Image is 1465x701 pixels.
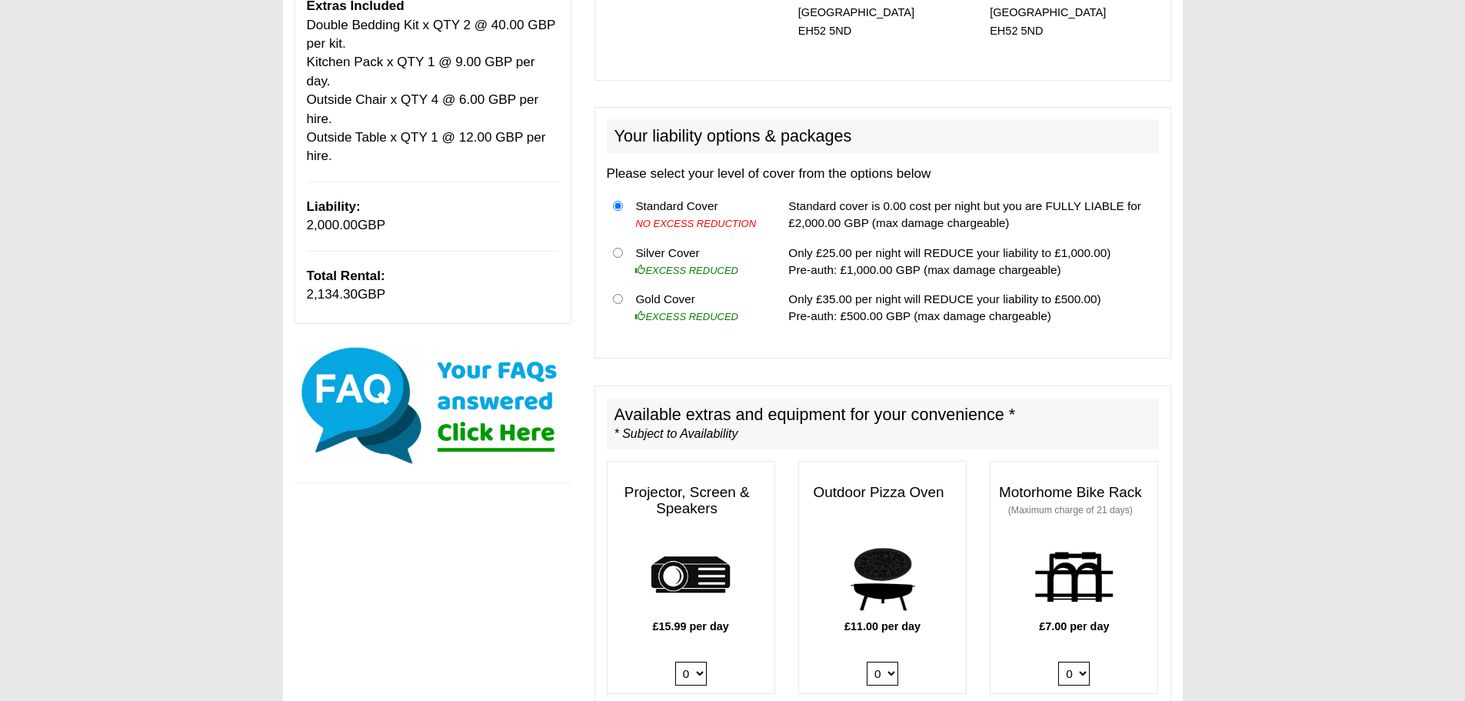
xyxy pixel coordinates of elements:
[307,287,358,302] span: 2,134.30
[307,269,385,283] b: Total Rental:
[307,267,559,305] p: GBP
[782,238,1158,285] td: Only £25.00 per night will REDUCE your liability to £1,000.00) Pre-auth: £1,000.00 GBP (max damag...
[307,218,358,232] span: 2,000.00
[782,285,1158,331] td: Only £35.00 per night will REDUCE your liability to £500.00) Pre-auth: £500.00 GBP (max damage ch...
[629,285,766,331] td: Gold Cover
[307,18,556,164] span: Double Bedding Kit x QTY 2 @ 40.00 GBP per kit. Kitchen Pack x QTY 1 @ 9.00 GBP per day. Outside ...
[782,192,1158,239] td: Standard cover is 0.00 cost per night but you are FULLY LIABLE for £2,000.00 GBP (max damage char...
[635,218,756,229] i: NO EXCESS REDUCTION
[649,535,733,619] img: projector.png
[295,344,571,467] img: Click here for our most common FAQs
[607,119,1159,153] h2: Your liability options & packages
[844,620,921,633] b: £11.00 per day
[607,165,1159,183] p: Please select your level of cover from the options below
[607,398,1159,450] h2: Available extras and equipment for your convenience *
[1032,535,1116,619] img: bike-rack.png
[608,477,774,525] h3: Projector, Screen & Speakers
[841,535,924,619] img: pizza.png
[635,311,738,322] i: EXCESS REDUCED
[629,192,766,239] td: Standard Cover
[991,477,1157,525] h3: Motorhome Bike Rack
[614,427,738,440] i: * Subject to Availability
[307,198,559,235] p: GBP
[1008,505,1133,516] small: (Maximum charge of 21 days)
[635,265,738,276] i: EXCESS REDUCED
[629,238,766,285] td: Silver Cover
[799,477,966,509] h3: Outdoor Pizza Oven
[1039,620,1109,633] b: £7.00 per day
[653,620,729,633] b: £15.99 per day
[307,199,361,214] b: Liability:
